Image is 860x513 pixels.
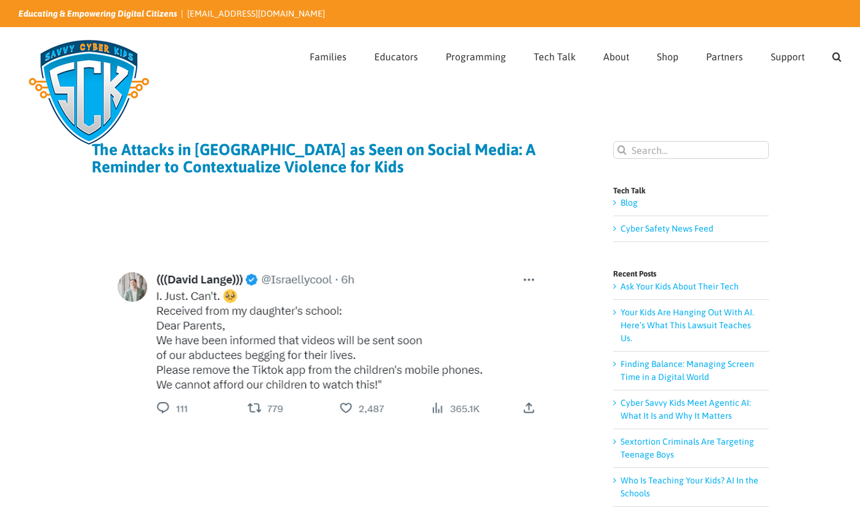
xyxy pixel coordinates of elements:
a: Programming [446,28,506,82]
input: Search... [613,141,769,159]
a: Ask Your Kids About Their Tech [621,281,739,291]
h1: The Attacks in [GEOGRAPHIC_DATA] as Seen on Social Media: A Reminder to Contextualize Violence fo... [92,141,564,176]
i: Educating & Empowering Digital Citizens [18,9,177,18]
a: Cyber Safety News Feed [621,224,713,233]
input: Search [613,141,631,159]
img: Savvy Cyber Kids Logo [18,31,159,154]
span: Educators [374,52,418,62]
h4: Recent Posts [613,270,769,278]
a: Educators [374,28,418,82]
h4: Tech Talk [613,187,769,195]
a: Finding Balance: Managing Screen Time in a Digital World [621,359,754,382]
span: Programming [446,52,506,62]
span: Partners [706,52,743,62]
a: Blog [621,198,638,208]
a: Shop [657,28,678,82]
a: Support [771,28,805,82]
a: Tech Talk [534,28,576,82]
a: [EMAIL_ADDRESS][DOMAIN_NAME] [187,9,325,18]
a: Your Kids Are Hanging Out With AI. Here’s What This Lawsuit Teaches Us. [621,307,754,343]
a: Search [832,28,842,82]
span: Families [310,52,347,62]
a: Cyber Savvy Kids Meet Agentic AI: What It Is and Why It Matters [621,398,751,421]
a: Who Is Teaching Your Kids? AI In the Schools [621,475,758,498]
a: About [603,28,629,82]
a: Sextortion Criminals Are Targeting Teenage Boys [621,437,754,459]
span: Tech Talk [534,52,576,62]
nav: Main Menu [310,28,842,82]
span: About [603,52,629,62]
a: Partners [706,28,743,82]
a: Families [310,28,347,82]
span: Support [771,52,805,62]
span: Shop [657,52,678,62]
